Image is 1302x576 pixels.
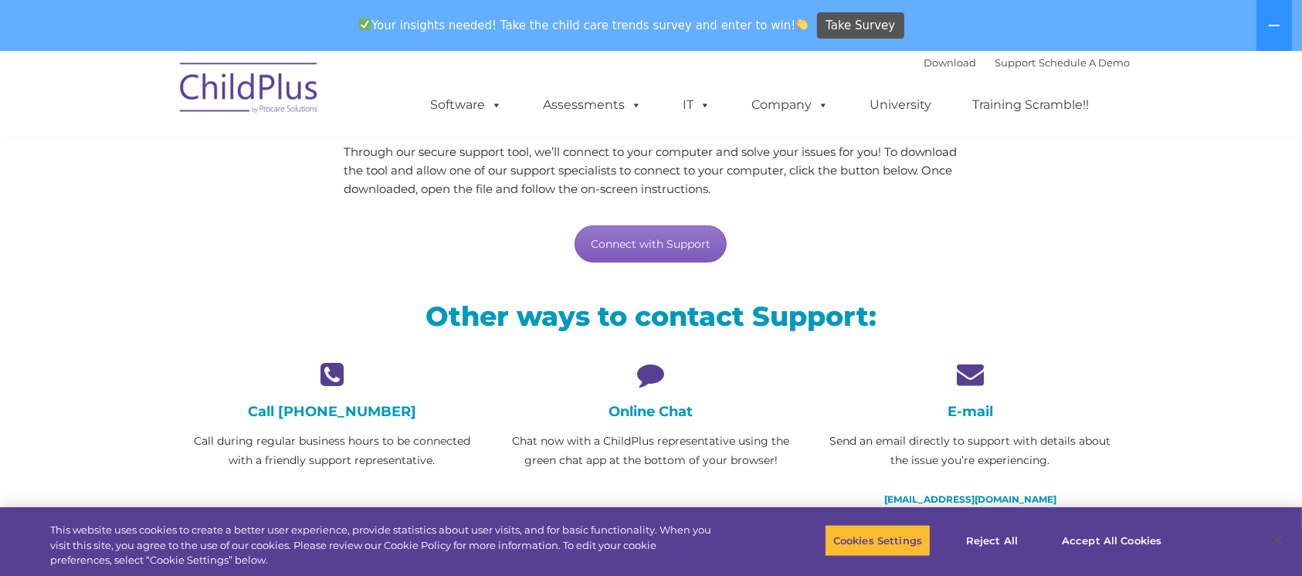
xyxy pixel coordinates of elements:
img: ChildPlus by Procare Solutions [172,52,327,129]
img: 👏 [796,19,808,30]
a: Download [924,56,976,69]
a: Software [415,90,517,120]
button: Cookies Settings [825,524,931,557]
a: Support [995,56,1036,69]
a: University [854,90,947,120]
a: Assessments [527,90,657,120]
span: Take Survey [826,12,895,39]
a: Connect with Support [575,225,727,263]
span: Your insights needed! Take the child care trends survey and enter to win! [352,10,815,40]
a: Take Survey [817,12,904,39]
font: | [924,56,1130,69]
a: [EMAIL_ADDRESS][DOMAIN_NAME] [884,493,1056,505]
h4: Call [PHONE_NUMBER] [184,403,480,420]
div: This website uses cookies to create a better user experience, provide statistics about user visit... [50,523,716,568]
button: Close [1260,523,1294,557]
p: Chat now with a ChildPlus representative using the green chat app at the bottom of your browser! [503,432,798,470]
a: IT [667,90,726,120]
h2: Other ways to contact Support: [184,299,1118,334]
p: Send an email directly to support with details about the issue you’re experiencing. [822,432,1118,470]
p: Call during regular business hours to be connected with a friendly support representative. [184,432,480,470]
button: Reject All [944,524,1040,557]
h4: E-mail [822,403,1118,420]
img: ✅ [359,19,371,30]
a: Schedule A Demo [1039,56,1130,69]
p: Through our secure support tool, we’ll connect to your computer and solve your issues for you! To... [344,143,959,198]
a: Training Scramble!! [957,90,1104,120]
button: Accept All Cookies [1053,524,1170,557]
h4: Online Chat [503,403,798,420]
a: Company [736,90,844,120]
